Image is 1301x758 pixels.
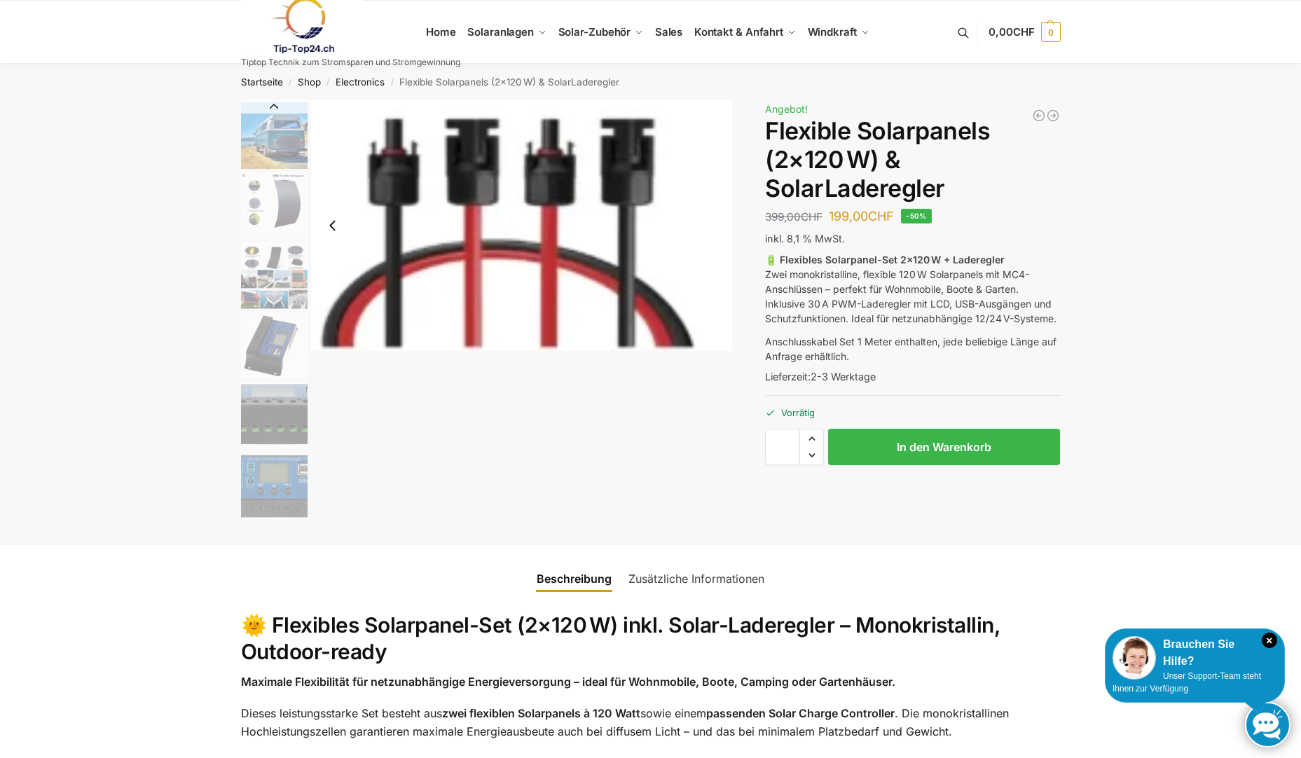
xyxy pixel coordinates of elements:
[1262,633,1277,648] i: Schließen
[241,675,895,689] strong: Maximale Flexibilität für netzunabhängige Energieversorgung – ideal für Wohnmobile, Boote, Campin...
[1113,671,1261,694] span: Unser Support-Team steht Ihnen zur Verfügung
[283,77,298,88] span: /
[801,1,875,64] a: Windkraft
[238,240,308,310] li: 5 / 9
[241,102,308,169] img: Flexibel unendlich viele Einsatzmöglichkeiten
[558,25,631,39] span: Solar-Zubehör
[1032,109,1046,123] a: Balkonkraftwerk 890/600 Watt bificial Glas/Glas
[1113,636,1277,670] div: Brauchen Sie Hilfe?
[1046,109,1060,123] a: Balkonkraftwerk 1780 Watt mit 4 KWh Zendure Batteriespeicher Notstrom fähig
[649,1,688,64] a: Sales
[706,706,895,720] strong: passenden Solar Charge Controller
[800,446,823,464] span: Reduce quantity
[901,209,932,223] span: -50%
[298,76,321,88] a: Shop
[1041,22,1061,42] span: 0
[241,58,460,67] p: Tiptop Technik zum Stromsparen und Stromgewinnung
[241,612,1061,665] h2: 🌞 Flexibles Solarpanel-Set (2×120 W) inkl. Solar-Laderegler – Monokristallin, Outdoor-ready
[765,334,1060,364] p: Anschlusskabel Set 1 Meter enthalten, jede beliebige Länge auf Anfrage erhältlich.
[765,371,876,383] span: Lieferzeit:
[241,76,283,88] a: Startseite
[241,705,1061,740] p: Dieses leistungsstarke Set besteht aus sowie einem . Die monokristallinen Hochleistungszellen gar...
[462,1,552,64] a: Solaranlagen
[620,562,773,595] a: Zusätzliche Informationen
[765,252,1060,326] p: Zwei monokristalline, flexible 120 W Solarpanels mit MC4-Anschlüssen – perfekt für Wohnmobile, Bo...
[318,211,347,240] button: Previous slide
[989,25,1034,39] span: 0,00
[765,395,1060,420] p: Vorrätig
[238,100,308,170] li: 3 / 9
[765,117,1060,202] h1: Flexible Solarpanels (2×120 W) & SolarLaderegler
[868,209,894,223] span: CHF
[238,310,308,380] li: 6 / 9
[1013,25,1035,39] span: CHF
[311,100,733,351] img: Anschlusskabel_MC4
[216,64,1085,100] nav: Breadcrumb
[321,77,336,88] span: /
[241,172,308,239] img: s-l1600 (4)
[829,209,894,223] bdi: 199,00
[238,170,308,240] li: 4 / 9
[241,383,308,449] img: Solarcharger
[311,100,733,351] li: 9 / 9
[442,706,640,720] strong: zwei flexiblen Solarpanels à 120 Watt
[241,99,308,113] button: Previous slide
[238,450,308,521] li: 8 / 9
[467,25,534,39] span: Solaranlagen
[694,25,783,39] span: Kontakt & Anfahrt
[765,103,808,115] span: Angebot!
[762,474,1063,513] iframe: Sicherer Rahmen für schnelle Bezahlvorgänge
[241,242,308,309] img: Flexibel in allen Bereichen
[655,25,683,39] span: Sales
[811,371,876,383] span: 2-3 Werktage
[801,210,822,223] span: CHF
[241,453,308,519] img: Solarcharge Controller
[800,429,823,448] span: Increase quantity
[765,254,1005,266] strong: 🔋 Flexibles Solarpanel-Set 2×120 W + Laderegler
[828,429,1060,465] button: In den Warenkorb
[552,1,649,64] a: Solar-Zubehör
[336,76,385,88] a: Electronics
[385,77,399,88] span: /
[765,233,845,244] span: inkl. 8,1 % MwSt.
[765,429,800,465] input: Produktmenge
[1113,636,1156,680] img: Customer service
[241,312,308,379] img: Laderegeler
[528,562,620,595] a: Beschreibung
[765,210,822,223] bdi: 399,00
[238,521,308,591] li: 9 / 9
[808,25,857,39] span: Windkraft
[989,11,1060,53] a: 0,00CHF 0
[238,380,308,450] li: 7 / 9
[688,1,801,64] a: Kontakt & Anfahrt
